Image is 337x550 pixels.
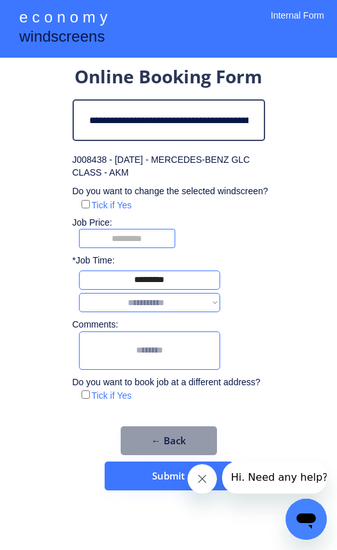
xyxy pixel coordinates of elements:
iframe: Button to launch messaging window [286,499,327,540]
button: ← Back [121,426,217,455]
div: Comments: [73,319,123,331]
iframe: Close message [187,464,217,494]
div: windscreens [19,26,105,51]
div: Online Booking Form [74,64,263,93]
div: e c o n o m y [19,6,107,31]
iframe: Message from company [222,462,327,494]
button: Submit [105,462,233,490]
div: Job Price: [73,217,278,229]
div: Do you want to change the selected windscreen? [73,185,270,198]
label: Tick if Yes [92,390,132,401]
div: Do you want to book job at a different address? [73,376,270,389]
div: J008438 - [DATE] - MERCEDES-BENZ GLC CLASS - AKM [73,154,265,179]
span: Hi. Need any help? [9,10,106,22]
label: Tick if Yes [92,200,132,210]
div: *Job Time: [73,254,123,267]
div: Internal Form [271,10,324,38]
